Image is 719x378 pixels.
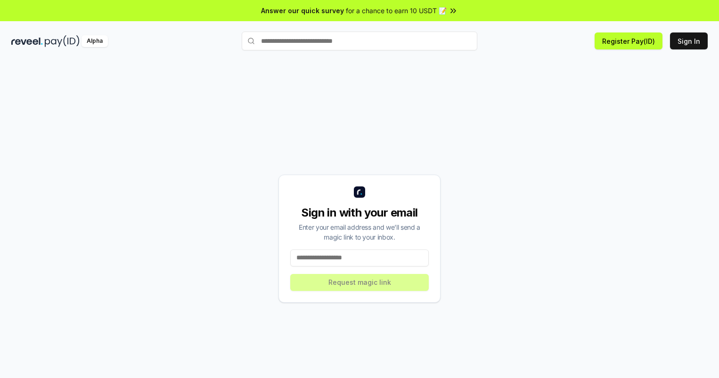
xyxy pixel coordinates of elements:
img: reveel_dark [11,35,43,47]
span: Answer our quick survey [261,6,344,16]
button: Register Pay(ID) [595,32,662,49]
button: Sign In [670,32,708,49]
span: for a chance to earn 10 USDT 📝 [346,6,447,16]
div: Sign in with your email [290,205,429,220]
img: pay_id [45,35,80,47]
img: logo_small [354,186,365,198]
div: Enter your email address and we’ll send a magic link to your inbox. [290,222,429,242]
div: Alpha [82,35,108,47]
